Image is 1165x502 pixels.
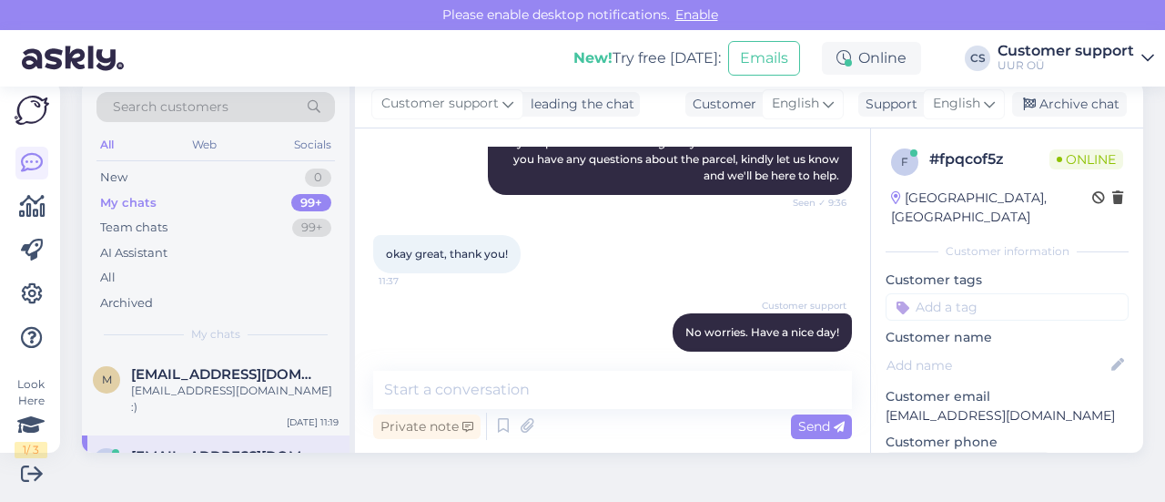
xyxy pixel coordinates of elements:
[901,155,908,169] span: f
[778,196,846,210] span: Seen ✓ 9:36
[131,383,339,415] div: [EMAIL_ADDRESS][DOMAIN_NAME] :)
[929,149,1049,170] div: # fpqcof5z
[15,376,47,458] div: Look Here
[670,6,724,23] span: Enable
[15,96,49,125] img: Askly Logo
[886,433,1129,452] p: Customer phone
[886,293,1129,321] input: Add a tag
[131,448,320,465] span: keithpuah@icloud.com
[891,189,1092,227] div: [GEOGRAPHIC_DATA], [GEOGRAPHIC_DATA]
[100,219,167,237] div: Team chats
[113,97,228,117] span: Search customers
[933,94,980,114] span: English
[523,95,634,114] div: leading the chat
[100,194,157,212] div: My chats
[998,44,1154,73] a: Customer supportUUR OÜ
[822,42,921,75] div: Online
[998,58,1134,73] div: UUR OÜ
[573,49,613,67] b: New!
[1049,149,1123,169] span: Online
[131,366,320,383] span: mpatist@hotmail.com
[100,294,153,312] div: Archived
[381,94,499,114] span: Customer support
[728,41,800,76] button: Emails
[290,133,335,157] div: Socials
[188,133,220,157] div: Web
[998,44,1134,58] div: Customer support
[15,442,47,458] div: 1 / 3
[886,243,1129,260] div: Customer information
[100,244,167,262] div: AI Assistant
[305,169,331,187] div: 0
[291,194,331,212] div: 99+
[886,452,1050,476] div: Request phone number
[102,373,112,386] span: m
[685,95,756,114] div: Customer
[1012,92,1127,117] div: Archive chat
[886,328,1129,347] p: Customer name
[772,94,819,114] span: English
[191,326,240,343] span: My chats
[386,247,508,261] span: okay great, thank you!
[287,415,339,429] div: [DATE] 11:19
[886,406,1129,425] p: [EMAIL_ADDRESS][DOMAIN_NAME]
[858,95,917,114] div: Support
[762,299,846,312] span: Customer support
[379,274,447,288] span: 11:37
[100,169,127,187] div: New
[373,415,481,439] div: Private note
[886,387,1129,406] p: Customer email
[292,219,331,237] div: 99+
[100,269,116,287] div: All
[965,46,990,71] div: CS
[886,355,1108,375] input: Add name
[778,353,846,366] span: 11:37
[96,133,117,157] div: All
[573,47,721,69] div: Try free [DATE]:
[798,418,845,435] span: Send
[685,325,839,339] span: No worries. Have a nice day!
[886,271,1129,290] p: Customer tags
